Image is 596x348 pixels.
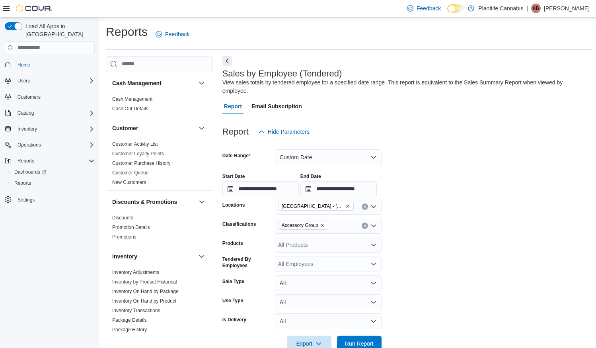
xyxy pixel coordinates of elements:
[112,106,148,111] a: Cash Out Details
[404,0,444,16] a: Feedback
[112,106,148,112] span: Cash Out Details
[11,178,34,188] a: Reports
[14,92,95,102] span: Customers
[14,156,37,166] button: Reports
[112,79,195,87] button: Cash Management
[197,197,206,207] button: Discounts & Promotions
[255,124,313,140] button: Hide Parameters
[112,307,160,314] span: Inventory Transactions
[112,252,195,260] button: Inventory
[370,203,377,210] button: Open list of options
[282,221,318,229] span: Accessory Group
[275,149,382,165] button: Custom Date
[282,202,344,210] span: [GEOGRAPHIC_DATA] - [GEOGRAPHIC_DATA]
[222,181,299,197] input: Press the down key to open a popover containing a calendar.
[320,223,325,228] button: Remove Accessory Group from selection in this group
[112,215,133,221] span: Discounts
[14,180,31,186] span: Reports
[18,197,35,203] span: Settings
[345,204,350,209] button: Remove Edmonton - Albany from selection in this group
[417,4,441,12] span: Feedback
[112,141,158,147] a: Customer Activity List
[112,288,179,295] span: Inventory On Hand by Package
[278,221,328,230] span: Accessory Group
[14,76,33,86] button: Users
[16,4,52,12] img: Cova
[112,151,164,156] a: Customer Loyalty Points
[11,167,49,177] a: Dashboards
[112,198,195,206] button: Discounts & Promotions
[2,59,98,70] button: Home
[251,98,302,114] span: Email Subscription
[222,240,243,246] label: Products
[112,234,136,240] span: Promotions
[268,128,310,136] span: Hide Parameters
[112,79,162,87] h3: Cash Management
[112,96,152,102] a: Cash Management
[112,327,147,332] a: Package History
[112,279,177,285] span: Inventory by Product Historical
[2,155,98,166] button: Reports
[112,279,177,285] a: Inventory by Product Historical
[14,124,40,134] button: Inventory
[112,160,171,166] span: Customer Purchase History
[112,180,146,185] a: New Customers
[18,110,34,116] span: Catalog
[14,92,44,102] a: Customers
[14,140,44,150] button: Operations
[478,4,523,13] p: Plantlife Cannabis
[112,215,133,221] a: Discounts
[370,261,377,267] button: Open list of options
[2,91,98,103] button: Customers
[8,166,98,178] a: Dashboards
[14,156,95,166] span: Reports
[222,202,245,208] label: Locations
[18,142,41,148] span: Operations
[222,152,251,159] label: Date Range
[14,169,46,175] span: Dashboards
[222,78,588,95] div: View sales totals by tendered employee for a specified date range. This report is equivalent to t...
[362,223,368,229] button: Clear input
[531,4,541,13] div: Kim Bore
[544,4,590,13] p: [PERSON_NAME]
[526,4,528,13] p: |
[18,78,30,84] span: Users
[11,167,95,177] span: Dashboards
[370,242,377,248] button: Open list of options
[222,317,246,323] label: Is Delivery
[370,223,377,229] button: Open list of options
[106,94,213,117] div: Cash Management
[345,340,374,348] span: Run Report
[14,60,33,70] a: Home
[222,256,272,269] label: Tendered By Employees
[106,24,148,40] h1: Reports
[222,127,249,137] h3: Report
[112,252,137,260] h3: Inventory
[112,298,176,304] a: Inventory On Hand by Product
[222,297,243,304] label: Use Type
[22,22,95,38] span: Load All Apps in [GEOGRAPHIC_DATA]
[14,76,95,86] span: Users
[533,4,539,13] span: KB
[165,30,189,38] span: Feedback
[112,124,195,132] button: Customer
[222,278,244,285] label: Sale Type
[112,269,159,276] span: Inventory Adjustments
[222,56,232,66] button: Next
[112,225,150,230] a: Promotion Details
[2,194,98,205] button: Settings
[14,60,95,70] span: Home
[18,62,30,68] span: Home
[222,69,342,78] h3: Sales by Employee (Tendered)
[197,123,206,133] button: Customer
[14,108,95,118] span: Catalog
[14,194,95,204] span: Settings
[2,108,98,119] button: Catalog
[275,275,382,291] button: All
[2,123,98,135] button: Inventory
[18,126,37,132] span: Inventory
